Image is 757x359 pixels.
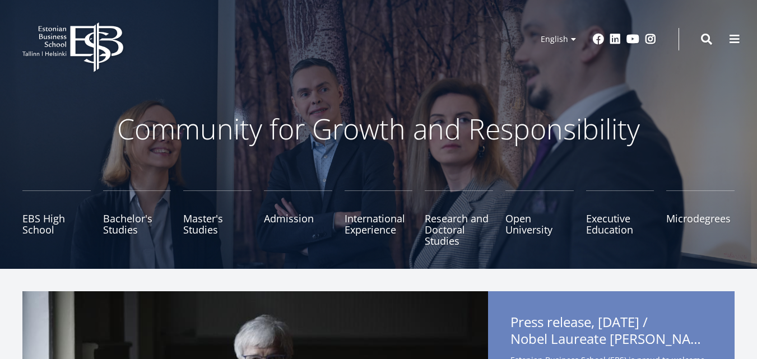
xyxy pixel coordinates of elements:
p: Community for Growth and Responsibility [82,112,676,146]
span: Nobel Laureate [PERSON_NAME] to Deliver Lecture at [GEOGRAPHIC_DATA] [510,330,712,347]
a: Admission [264,190,332,246]
a: Bachelor's Studies [103,190,171,246]
a: Microdegrees [666,190,735,246]
a: Instagram [645,34,656,45]
a: International Experience [345,190,413,246]
a: Youtube [626,34,639,45]
a: Linkedin [610,34,621,45]
a: Executive Education [586,190,654,246]
a: Master's Studies [183,190,252,246]
a: Facebook [593,34,604,45]
a: Research and Doctoral Studies [425,190,493,246]
a: Open University [505,190,574,246]
a: EBS High School [22,190,91,246]
span: Press release, [DATE] / [510,314,712,351]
